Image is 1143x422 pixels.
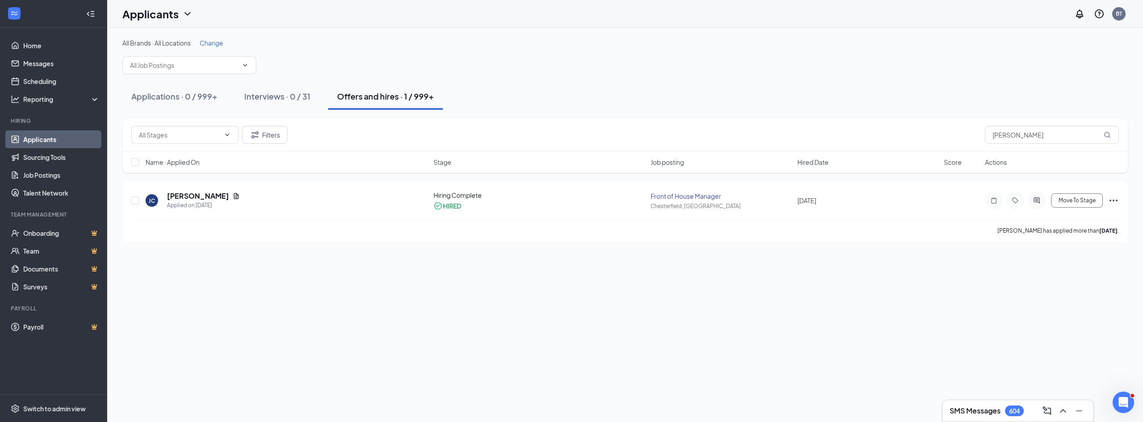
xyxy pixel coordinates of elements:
span: Name · Applied On [146,158,200,167]
div: Applications · 0 / 999+ [131,91,217,102]
button: ComposeMessage [1040,404,1054,418]
svg: WorkstreamLogo [10,9,19,18]
a: Sourcing Tools [23,148,100,166]
div: 604 [1009,407,1020,415]
h3: SMS Messages [950,406,1001,416]
iframe: Intercom live chat [1113,392,1134,413]
div: Offers and hires · 1 / 999+ [337,91,434,102]
span: Move To Stage [1059,197,1096,204]
input: Search in offers and hires [985,126,1119,144]
span: All Brands · All Locations [122,39,191,47]
svg: Filter [250,130,260,140]
a: Talent Network [23,184,100,202]
svg: Analysis [11,95,20,104]
span: [DATE] [797,196,816,205]
p: [PERSON_NAME] has applied more than . [997,227,1119,234]
svg: QuestionInfo [1094,8,1105,19]
div: BT [1116,10,1122,17]
div: Chesterfield, [GEOGRAPHIC_DATA] [651,202,792,210]
div: Interviews · 0 / 31 [244,91,310,102]
div: Switch to admin view [23,404,86,413]
svg: ChevronDown [242,62,249,69]
h5: [PERSON_NAME] [167,191,229,201]
div: Hiring [11,117,98,125]
div: HIRED [443,201,461,210]
span: Stage [434,158,451,167]
button: Minimize [1072,404,1086,418]
span: Change [200,39,223,47]
a: PayrollCrown [23,318,100,336]
span: Score [944,158,962,167]
a: Scheduling [23,72,100,90]
span: Actions [985,158,1007,167]
svg: Collapse [86,9,95,18]
a: OnboardingCrown [23,224,100,242]
input: All Stages [139,130,220,140]
svg: ChevronDown [182,8,193,19]
button: Filter Filters [242,126,288,144]
svg: ChevronUp [1058,405,1068,416]
span: Hired Date [797,158,829,167]
div: JC [149,197,155,205]
svg: Tag [1010,197,1021,204]
svg: ComposeMessage [1042,405,1052,416]
svg: ChevronDown [224,131,231,138]
svg: Document [233,192,240,200]
div: Payroll [11,305,98,312]
button: ChevronUp [1056,404,1070,418]
a: Home [23,37,100,54]
a: TeamCrown [23,242,100,260]
svg: Notifications [1074,8,1085,19]
a: DocumentsCrown [23,260,100,278]
svg: CheckmarkCircle [434,201,442,210]
div: Reporting [23,95,100,104]
a: Applicants [23,130,100,148]
a: Messages [23,54,100,72]
h1: Applicants [122,6,179,21]
svg: ActiveChat [1031,197,1042,204]
button: Move To Stage [1051,193,1103,208]
div: Hiring Complete [434,191,646,200]
input: All Job Postings [130,60,238,70]
span: Job posting [651,158,684,167]
svg: Settings [11,404,20,413]
svg: MagnifyingGlass [1104,131,1111,138]
div: Applied on [DATE] [167,201,240,210]
a: SurveysCrown [23,278,100,296]
a: Job Postings [23,166,100,184]
svg: Note [989,197,999,204]
svg: Ellipses [1108,195,1119,206]
svg: Minimize [1074,405,1085,416]
div: Front of House Manager [651,192,792,201]
b: [DATE] [1099,227,1118,234]
div: Team Management [11,211,98,218]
